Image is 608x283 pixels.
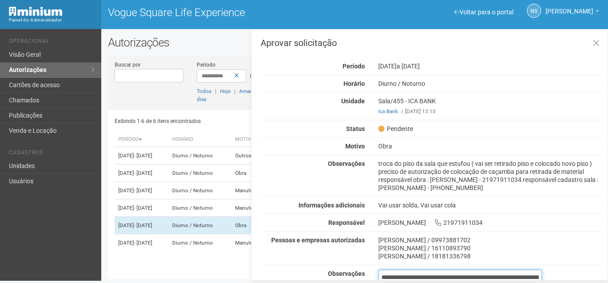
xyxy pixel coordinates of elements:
img: Minium [9,7,62,16]
h2: Autorizações [108,36,601,49]
div: [PERSON_NAME] / 09973881702 [378,236,601,244]
strong: Observações [328,160,365,167]
a: Voltar para o portal [454,8,513,16]
td: Outros [232,147,280,165]
th: Horário [169,132,232,147]
span: - [DATE] [134,152,152,159]
a: Ica Bank [378,108,398,114]
span: Pendente [378,125,413,133]
span: - [DATE] [134,205,152,211]
strong: Status [346,125,365,132]
label: Período [197,61,215,69]
td: Manutenção [232,199,280,217]
div: [PERSON_NAME] / 16110893790 [378,244,601,252]
label: Buscar por [115,61,141,69]
div: [DATE] 13:10 [378,107,601,115]
strong: Informações adicionais [298,202,365,209]
td: [DATE] [115,147,169,165]
td: [DATE] [115,182,169,199]
td: Obra [232,217,280,234]
strong: Responsável [328,219,365,226]
td: Diurno / Noturno [169,182,232,199]
strong: Observações [328,270,365,277]
td: [DATE] [115,165,169,182]
div: Exibindo 1-6 de 6 itens encontrados [115,114,352,128]
strong: Pessoas e empresas autorizadas [271,237,365,244]
span: | [234,88,236,94]
span: - [DATE] [134,240,152,246]
span: - [DATE] [134,170,152,176]
span: - [DATE] [134,187,152,194]
a: Todos [197,88,211,94]
td: Diurno / Noturno [169,217,232,234]
span: - [DATE] [134,222,152,228]
td: [DATE] [115,217,169,234]
div: Vai usar solda, Vai usar cola [372,201,608,209]
h3: Aprovar solicitação [261,38,601,47]
td: Obra [232,165,280,182]
td: Manutenção [232,182,280,199]
a: [PERSON_NAME] [546,9,599,16]
td: Diurno / Noturno [169,199,232,217]
div: [PERSON_NAME] 21971911034 [372,219,608,227]
div: [DATE] [372,62,608,70]
strong: Motivo [345,143,365,150]
strong: Período [343,63,365,70]
th: Período [115,132,169,147]
td: Manutenção [232,234,280,252]
span: a [250,72,253,79]
div: Obra [372,142,608,150]
th: Motivo [232,132,280,147]
span: a [DATE] [397,63,420,70]
h1: Vogue Square Life Experience [108,7,348,18]
div: Painel do Administrador [9,16,95,24]
span: | [215,88,216,94]
a: Amanhã [239,88,259,94]
div: troca do piso da sala que estufou ( vai ser retirado piso e colocado novo piso ) preciso de autor... [372,160,608,192]
span: | [401,108,403,114]
strong: Horário [343,80,365,87]
td: Diurno / Noturno [169,147,232,165]
div: [PERSON_NAME] / 18181336798 [378,252,601,260]
a: Hoje [220,88,231,94]
td: [DATE] [115,199,169,217]
td: [DATE] [115,234,169,252]
strong: Unidade [341,97,365,105]
div: Diurno / Noturno [372,80,608,88]
a: Fechar [587,34,605,53]
div: Sala/455 - ICA BANK [372,97,608,115]
a: NS [527,4,541,18]
li: Cadastros [9,149,95,159]
td: Diurno / Noturno [169,165,232,182]
td: Diurno / Noturno [169,234,232,252]
li: Operacional [9,38,95,47]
